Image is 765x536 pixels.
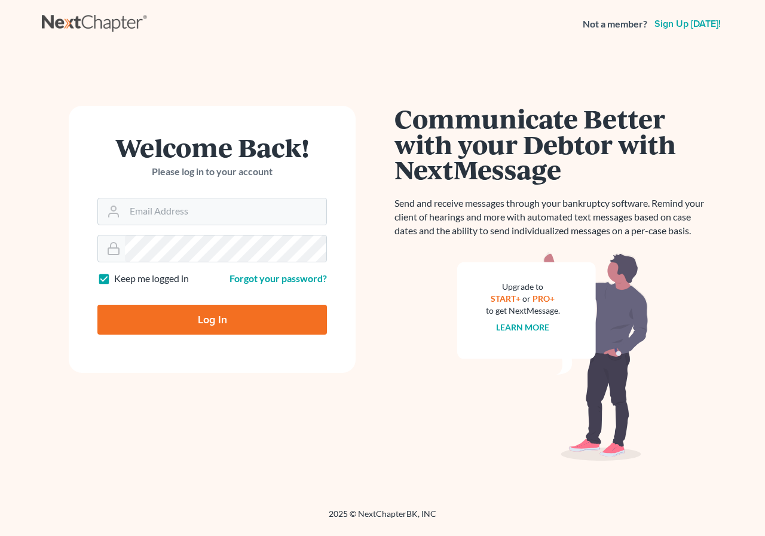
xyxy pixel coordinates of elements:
a: Sign up [DATE]! [652,19,723,29]
div: 2025 © NextChapterBK, INC [42,508,723,529]
div: Upgrade to [486,281,560,293]
input: Email Address [125,198,326,225]
p: Please log in to your account [97,165,327,179]
h1: Communicate Better with your Debtor with NextMessage [394,106,711,182]
span: or [523,293,531,304]
strong: Not a member? [583,17,647,31]
a: Forgot your password? [229,272,327,284]
a: START+ [491,293,521,304]
h1: Welcome Back! [97,134,327,160]
p: Send and receive messages through your bankruptcy software. Remind your client of hearings and mo... [394,197,711,238]
a: Learn more [497,322,550,332]
img: nextmessage_bg-59042aed3d76b12b5cd301f8e5b87938c9018125f34e5fa2b7a6b67550977c72.svg [457,252,648,461]
a: PRO+ [533,293,555,304]
input: Log In [97,305,327,335]
label: Keep me logged in [114,272,189,286]
div: to get NextMessage. [486,305,560,317]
